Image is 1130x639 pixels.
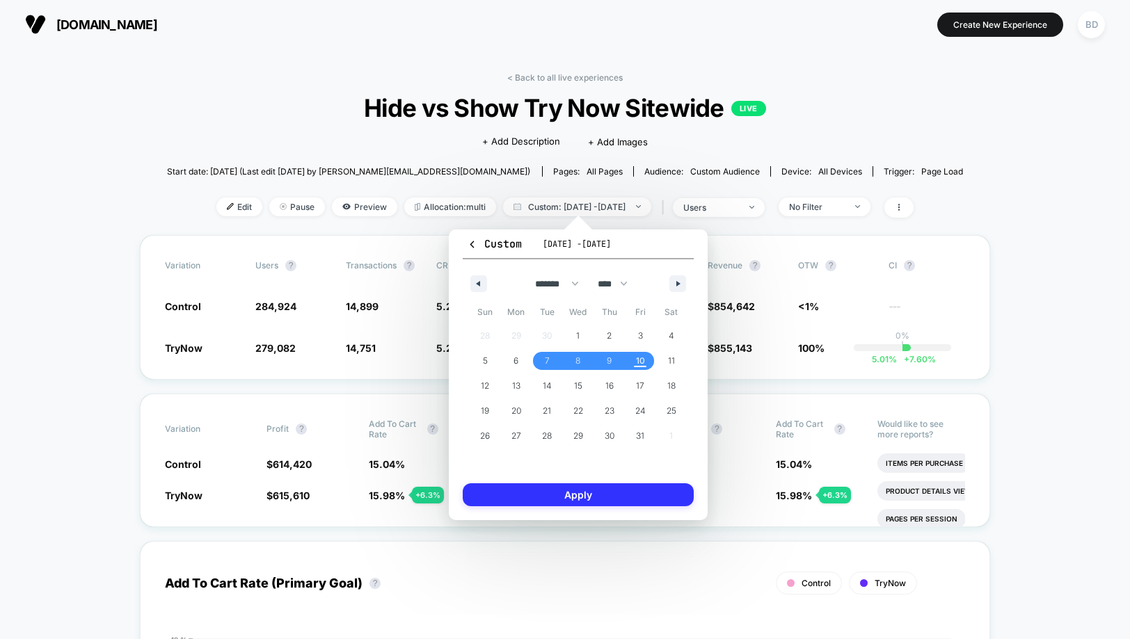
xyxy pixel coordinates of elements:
[412,487,444,503] div: + 6.3 %
[346,342,376,354] span: 14,751
[273,490,310,501] span: 615,610
[165,300,201,312] span: Control
[563,348,594,373] button: 8
[165,419,241,439] span: Variation
[543,238,611,250] span: [DATE] - [DATE]
[482,135,560,149] span: + Add Description
[655,301,687,323] span: Sat
[605,423,614,448] span: 30
[563,423,594,448] button: 29
[714,300,755,312] span: 854,642
[636,348,645,373] span: 10
[470,373,501,398] button: 12
[404,197,496,216] span: Allocation: multi
[369,419,420,439] span: Add To Cart Rate
[708,260,742,270] span: Revenue
[889,302,965,313] span: ---
[369,458,405,470] span: 15.04 %
[749,206,754,209] img: end
[798,300,819,312] span: <1%
[280,203,287,210] img: end
[636,423,644,448] span: 31
[501,348,532,373] button: 6
[501,373,532,398] button: 13
[514,203,521,210] img: calendar
[501,301,532,323] span: Mon
[638,323,643,348] span: 3
[625,423,656,448] button: 31
[266,423,289,434] span: Profit
[532,423,563,448] button: 28
[877,453,971,473] li: Items Per Purchase
[273,458,312,470] span: 614,420
[636,205,641,208] img: end
[511,423,521,448] span: 27
[165,260,241,271] span: Variation
[625,301,656,323] span: Fri
[789,202,845,212] div: No Filter
[588,136,648,147] span: + Add Images
[798,260,875,271] span: OTW
[776,419,827,439] span: Add To Cart Rate
[877,509,966,528] li: Pages Per Session
[470,398,501,423] button: 19
[165,458,201,470] span: Control
[655,323,687,348] button: 4
[563,323,594,348] button: 1
[563,301,594,323] span: Wed
[227,203,234,210] img: edit
[770,166,873,177] span: Device:
[776,490,812,501] span: 15.98 %
[575,348,580,373] span: 8
[346,300,379,312] span: 14,899
[463,236,694,259] button: Custom[DATE] -[DATE]
[904,260,915,271] button: ?
[480,423,490,448] span: 26
[207,93,923,122] span: Hide vs Show Try Now Sitewide
[877,419,965,439] p: Would like to see more reports?
[644,166,760,177] div: Audience:
[467,237,522,251] span: Custom
[532,398,563,423] button: 21
[625,323,656,348] button: 3
[607,348,612,373] span: 9
[369,578,381,589] button: ?
[543,398,551,423] span: 21
[690,166,760,177] span: Custom Audience
[708,342,752,354] span: $
[470,423,501,448] button: 26
[889,260,965,271] span: CI
[635,398,646,423] span: 24
[165,342,202,354] span: TryNow
[532,373,563,398] button: 14
[655,348,687,373] button: 11
[607,323,612,348] span: 2
[1074,10,1109,39] button: BD
[802,578,831,588] span: Control
[266,490,310,501] span: $
[553,166,623,177] div: Pages:
[563,398,594,423] button: 22
[507,72,623,83] a: < Back to all live experiences
[594,423,625,448] button: 30
[483,348,488,373] span: 5
[285,260,296,271] button: ?
[798,342,825,354] span: 100%
[667,373,676,398] span: 18
[21,13,161,35] button: [DOMAIN_NAME]
[463,483,694,506] button: Apply
[776,458,812,470] span: 15.04 %
[594,301,625,323] span: Thu
[625,398,656,423] button: 24
[545,348,550,373] span: 7
[255,342,296,354] span: 279,082
[503,197,651,216] span: Custom: [DATE] - [DATE]
[470,348,501,373] button: 5
[668,348,675,373] span: 11
[896,330,909,341] p: 0%
[904,354,909,364] span: +
[594,323,625,348] button: 2
[901,341,904,351] p: |
[749,260,761,271] button: ?
[269,197,325,216] span: Pause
